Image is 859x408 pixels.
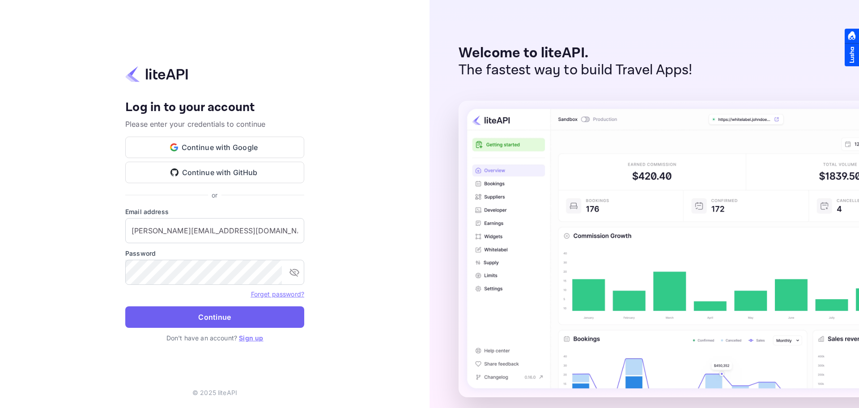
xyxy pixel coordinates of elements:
a: Sign up [239,334,263,342]
button: toggle password visibility [285,263,303,281]
a: Forget password? [251,290,304,298]
img: liteapi [125,65,188,83]
button: Continue with Google [125,137,304,158]
button: Continue with GitHub [125,162,304,183]
label: Email address [125,207,304,216]
p: Don't have an account? [125,333,304,343]
p: or [212,190,217,200]
p: Please enter your credentials to continue [125,119,304,129]
h4: Log in to your account [125,100,304,116]
p: Welcome to liteAPI. [459,45,693,62]
button: Continue [125,306,304,328]
p: The fastest way to build Travel Apps! [459,62,693,79]
input: Enter your email address [125,218,304,243]
a: Forget password? [251,289,304,298]
label: Password [125,249,304,258]
p: © 2025 liteAPI [192,388,237,397]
